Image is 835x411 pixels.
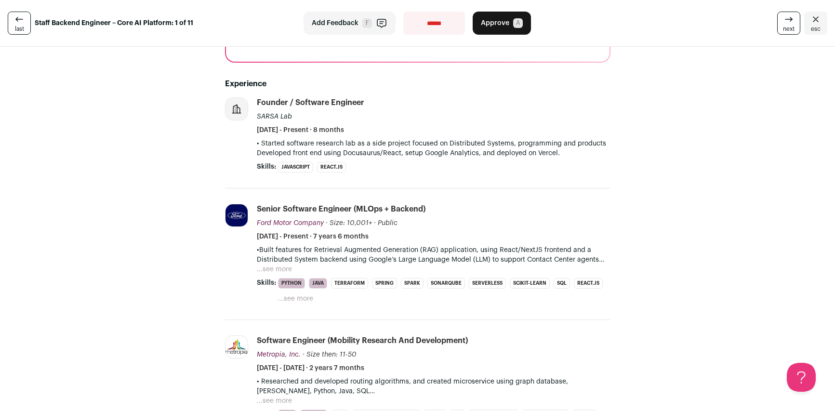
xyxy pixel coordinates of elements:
span: [DATE] - [DATE] · 2 years 7 months [257,363,364,373]
img: company-logo-placeholder-414d4e2ec0e2ddebbe968bf319fdfe5acfe0c9b87f798d344e800bc9a89632a0.png [225,98,248,120]
button: Add Feedback F [304,12,396,35]
span: last [15,25,24,33]
strong: Staff Backend Engineer – Core AI Platform: 1 of 11 [35,18,193,28]
li: React.js [574,278,603,289]
a: last [8,12,31,35]
p: • Researched and developed routing algorithms, and created microservice using graph database, [PE... [257,377,610,396]
a: Close [804,12,827,35]
span: A [513,18,523,28]
span: [DATE] - Present · 8 months [257,125,344,135]
span: Ford Motor Company [257,220,324,226]
li: Terraform [331,278,368,289]
li: Spring [372,278,397,289]
button: ...see more [278,294,313,304]
span: Public [378,220,398,226]
img: 284ff9939269374728bad20e4989626ffd010ae85f643e8bf8c9c8eb6723e3ad.jpg [225,339,248,355]
p: • Started software research lab as a side project focused on Distributed Systems, programming and... [257,139,610,158]
span: Skills: [257,278,276,288]
iframe: Help Scout Beacon - Open [787,363,816,392]
span: next [783,25,795,33]
li: Spark [401,278,424,289]
div: Founder / Software Engineer [257,97,364,108]
li: SonarQube [427,278,465,289]
button: ...see more [257,396,292,406]
span: F [362,18,372,28]
li: Java [309,278,327,289]
p: •Built features for Retrieval Augmented Generation (RAG) application, using React/NextJS frontend... [257,245,610,265]
button: Approve A [473,12,531,35]
button: ...see more [257,265,292,274]
span: Add Feedback [312,18,358,28]
span: esc [811,25,821,33]
span: Metropia, Inc. [257,351,301,358]
li: SQL [554,278,570,289]
span: [DATE] - Present · 7 years 6 months [257,232,369,241]
span: SARSA Lab [257,113,292,120]
img: fb4573b33c00b212f3e9b7d1ca306017124d3a6e6e628e8419ecdf8a5093742e.jpg [225,204,248,226]
h2: Experience [225,78,610,90]
span: · [374,218,376,228]
li: Serverless [469,278,506,289]
li: Scikit-Learn [510,278,550,289]
div: Senior Software Engineer (MLOps + Backend) [257,204,425,214]
span: Approve [481,18,509,28]
span: · Size: 10,001+ [326,220,372,226]
div: Software Engineer (Mobility Research and Development) [257,335,468,346]
li: React.js [317,162,346,172]
a: next [777,12,800,35]
span: · Size then: 11-50 [303,351,357,358]
li: JavaScript [278,162,313,172]
li: Python [278,278,305,289]
span: Skills: [257,162,276,172]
